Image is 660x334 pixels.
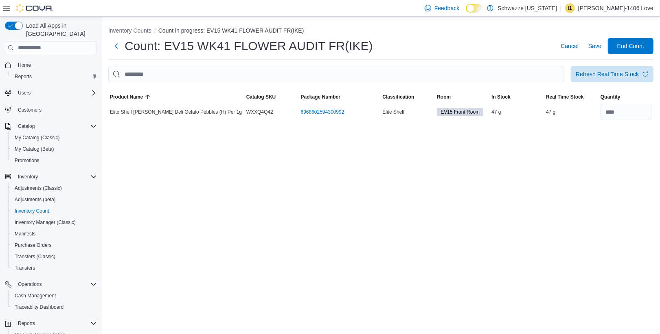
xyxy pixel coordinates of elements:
[2,121,100,132] button: Catalog
[15,185,62,191] span: Adjustments (Classic)
[490,107,544,117] div: 47 g
[246,109,273,115] span: WXXQ4Q42
[11,229,97,239] span: Manifests
[15,104,97,114] span: Customers
[498,3,557,13] p: Schwazze [US_STATE]
[108,26,653,36] nav: An example of EuiBreadcrumbs
[560,3,562,13] p: |
[11,195,97,204] span: Adjustments (beta)
[617,42,644,50] span: End Count
[434,4,459,12] span: Feedback
[11,218,79,227] a: Inventory Manager (Classic)
[11,263,97,273] span: Transfers
[585,38,605,54] button: Save
[15,304,64,310] span: Traceabilty Dashboard
[11,252,59,261] a: Transfers (Classic)
[557,38,582,54] button: Cancel
[15,279,97,289] span: Operations
[11,291,59,301] a: Cash Management
[8,132,100,143] button: My Catalog (Classic)
[15,88,97,98] span: Users
[15,242,52,248] span: Purchase Orders
[2,59,100,71] button: Home
[15,253,55,260] span: Transfers (Classic)
[15,208,49,214] span: Inventory Count
[544,92,599,102] button: Real Time Stock
[11,252,97,261] span: Transfers (Classic)
[15,279,45,289] button: Operations
[571,66,653,82] button: Refresh Real Time Stock
[110,94,143,100] span: Product Name
[381,92,435,102] button: Classification
[15,172,97,182] span: Inventory
[15,172,41,182] button: Inventory
[108,92,245,102] button: Product Name
[544,107,599,117] div: 47 g
[561,42,579,50] span: Cancel
[15,134,60,141] span: My Catalog (Classic)
[8,217,100,228] button: Inventory Manager (Classic)
[8,205,100,217] button: Inventory Count
[23,22,97,38] span: Load All Apps in [GEOGRAPHIC_DATA]
[441,108,480,116] span: EV15 Front Room
[599,92,653,102] button: Quantity
[382,109,404,115] span: Elite Shelf
[608,38,653,54] button: End Count
[578,3,653,13] p: [PERSON_NAME]-1406 Love
[15,60,97,70] span: Home
[588,42,601,50] span: Save
[8,155,100,166] button: Promotions
[8,301,100,313] button: Traceabilty Dashboard
[601,94,621,100] span: Quantity
[299,92,381,102] button: Package Number
[490,92,544,102] button: In Stock
[8,71,100,82] button: Reports
[11,133,97,143] span: My Catalog (Classic)
[2,103,100,115] button: Customers
[15,157,39,164] span: Promotions
[15,73,32,80] span: Reports
[18,90,31,96] span: Users
[8,240,100,251] button: Purchase Orders
[110,109,242,115] span: Elite Shelf [PERSON_NAME] Deli Gelato Pebbles (H) Per 1g
[11,133,63,143] a: My Catalog (Classic)
[11,302,97,312] span: Traceabilty Dashboard
[8,290,100,301] button: Cash Management
[11,195,59,204] a: Adjustments (beta)
[11,263,38,273] a: Transfers
[15,265,35,271] span: Transfers
[15,319,38,328] button: Reports
[8,143,100,155] button: My Catalog (Beta)
[15,231,35,237] span: Manifests
[11,218,97,227] span: Inventory Manager (Classic)
[568,3,572,13] span: I1
[11,72,35,81] a: Reports
[11,183,97,193] span: Adjustments (Classic)
[491,94,511,100] span: In Stock
[125,38,373,54] h1: Count: EV15 WK41 FLOWER AUDIT FR(IKE)
[246,94,276,100] span: Catalog SKU
[11,72,97,81] span: Reports
[15,88,34,98] button: Users
[18,107,42,113] span: Customers
[15,121,97,131] span: Catalog
[15,121,38,131] button: Catalog
[2,318,100,329] button: Reports
[11,240,97,250] span: Purchase Orders
[546,94,583,100] span: Real Time Stock
[15,219,76,226] span: Inventory Manager (Classic)
[11,291,97,301] span: Cash Management
[576,70,639,78] div: Refresh Real Time Stock
[18,174,38,180] span: Inventory
[11,144,97,154] span: My Catalog (Beta)
[8,228,100,240] button: Manifests
[437,94,451,100] span: Room
[15,105,45,115] a: Customers
[245,92,299,102] button: Catalog SKU
[8,262,100,274] button: Transfers
[108,38,125,54] button: Next
[15,196,56,203] span: Adjustments (beta)
[18,320,35,327] span: Reports
[2,279,100,290] button: Operations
